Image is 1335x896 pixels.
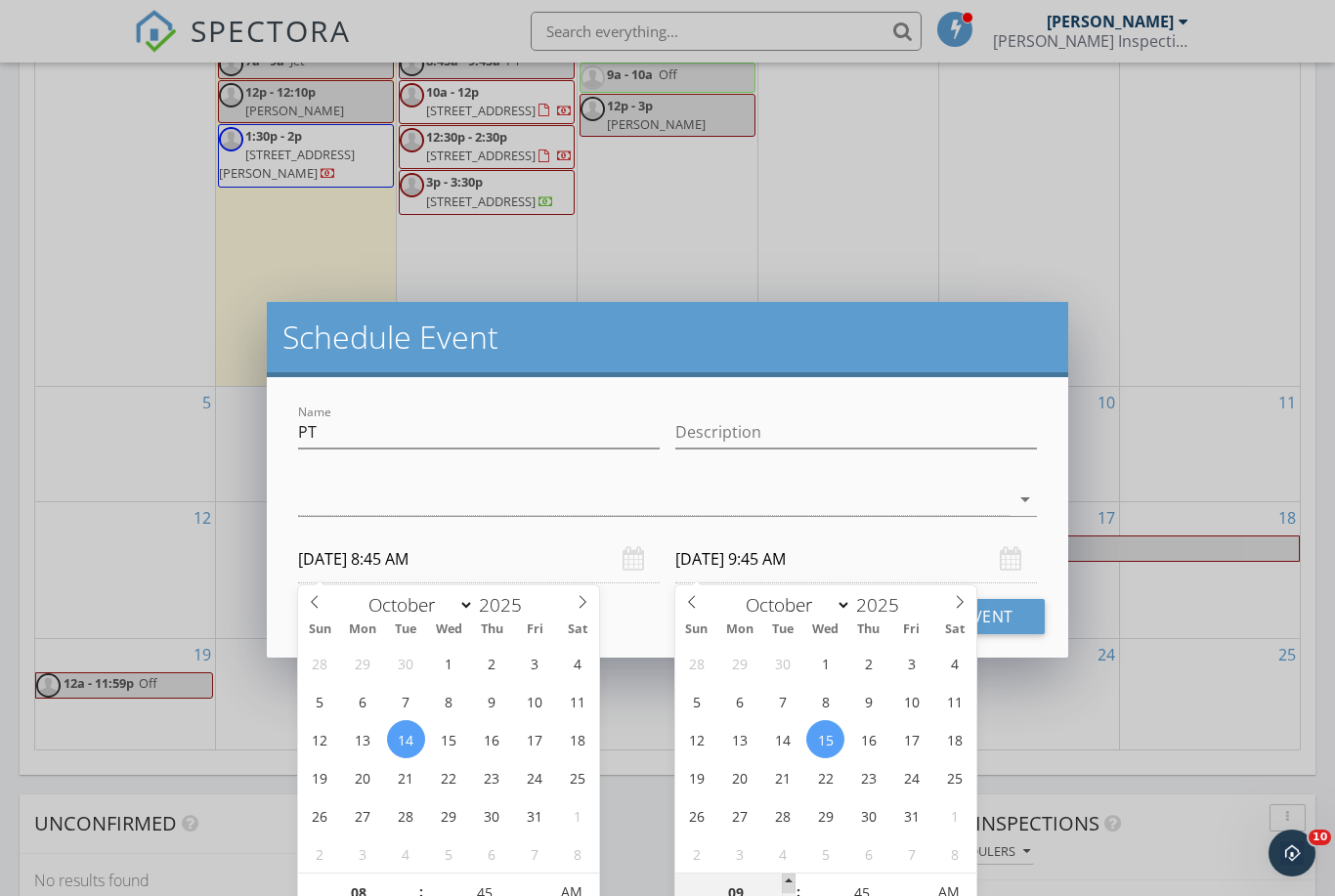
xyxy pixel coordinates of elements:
span: October 19, 2025 [677,758,715,796]
span: October 3, 2025 [516,644,554,682]
input: Year [474,592,538,618]
span: September 28, 2025 [301,644,339,682]
span: October 27, 2025 [344,796,382,834]
span: Fri [513,623,556,636]
span: October 30, 2025 [849,796,887,834]
span: September 28, 2025 [677,644,715,682]
span: October 9, 2025 [473,682,511,720]
span: October 23, 2025 [473,758,511,796]
span: October 25, 2025 [558,758,596,796]
span: October 10, 2025 [892,682,930,720]
span: October 6, 2025 [344,682,382,720]
span: October 24, 2025 [516,758,554,796]
span: October 21, 2025 [387,758,425,796]
span: October 6, 2025 [720,682,758,720]
span: October 15, 2025 [806,720,844,758]
span: October 2, 2025 [849,644,887,682]
span: October 25, 2025 [935,758,973,796]
span: October 18, 2025 [935,720,973,758]
span: September 30, 2025 [387,644,425,682]
span: Mon [718,623,761,636]
span: October 5, 2025 [677,682,715,720]
span: November 4, 2025 [387,834,425,873]
span: October 17, 2025 [516,720,554,758]
span: October 16, 2025 [473,720,511,758]
input: Select date [298,535,660,583]
span: Thu [470,623,513,636]
span: October 17, 2025 [892,720,930,758]
span: October 28, 2025 [763,796,801,834]
span: October 28, 2025 [387,796,425,834]
span: November 6, 2025 [473,834,511,873]
span: October 4, 2025 [935,644,973,682]
i: arrow_drop_down [1013,488,1037,511]
span: Fri [890,623,933,636]
span: Thu [847,623,890,636]
span: October 27, 2025 [720,796,758,834]
span: October 14, 2025 [387,720,425,758]
span: October 22, 2025 [806,758,844,796]
span: September 29, 2025 [720,644,758,682]
span: Sun [298,623,341,636]
span: October 14, 2025 [763,720,801,758]
span: October 2, 2025 [473,644,511,682]
span: November 2, 2025 [677,834,715,873]
span: October 7, 2025 [387,682,425,720]
span: October 1, 2025 [806,644,844,682]
span: November 2, 2025 [301,834,339,873]
span: October 18, 2025 [558,720,596,758]
span: October 10, 2025 [516,682,554,720]
span: October 15, 2025 [430,720,468,758]
span: October 8, 2025 [430,682,468,720]
h2: Schedule Event [282,318,1053,357]
span: October 16, 2025 [849,720,887,758]
span: October 12, 2025 [301,720,339,758]
span: October 13, 2025 [344,720,382,758]
span: October 31, 2025 [892,796,930,834]
span: October 4, 2025 [558,644,596,682]
span: October 31, 2025 [516,796,554,834]
input: Year [851,592,916,618]
span: 10 [1309,830,1331,845]
span: November 3, 2025 [344,834,382,873]
span: November 1, 2025 [558,796,596,834]
span: October 12, 2025 [677,720,715,758]
span: October 22, 2025 [430,758,468,796]
span: October 1, 2025 [430,644,468,682]
span: November 7, 2025 [892,834,930,873]
span: October 23, 2025 [849,758,887,796]
span: November 5, 2025 [806,834,844,873]
span: November 5, 2025 [430,834,468,873]
span: November 8, 2025 [558,834,596,873]
span: Sat [933,623,976,636]
span: October 3, 2025 [892,644,930,682]
span: Tue [761,623,804,636]
span: October 29, 2025 [806,796,844,834]
iframe: Intercom live chat [1269,830,1315,876]
span: October 24, 2025 [892,758,930,796]
span: October 11, 2025 [935,682,973,720]
span: October 26, 2025 [677,796,715,834]
span: November 4, 2025 [763,834,801,873]
span: Wed [804,623,847,636]
span: October 8, 2025 [806,682,844,720]
span: Wed [427,623,470,636]
span: Sun [675,623,718,636]
span: October 20, 2025 [720,758,758,796]
span: September 30, 2025 [763,644,801,682]
span: Sat [556,623,599,636]
span: November 6, 2025 [849,834,887,873]
span: October 11, 2025 [558,682,596,720]
span: October 9, 2025 [849,682,887,720]
span: September 29, 2025 [344,644,382,682]
span: October 26, 2025 [301,796,339,834]
span: November 8, 2025 [935,834,973,873]
input: Select date [675,535,1037,583]
span: October 19, 2025 [301,758,339,796]
span: October 20, 2025 [344,758,382,796]
span: October 29, 2025 [430,796,468,834]
span: November 1, 2025 [935,796,973,834]
span: November 7, 2025 [516,834,554,873]
span: November 3, 2025 [720,834,758,873]
span: Mon [341,623,384,636]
